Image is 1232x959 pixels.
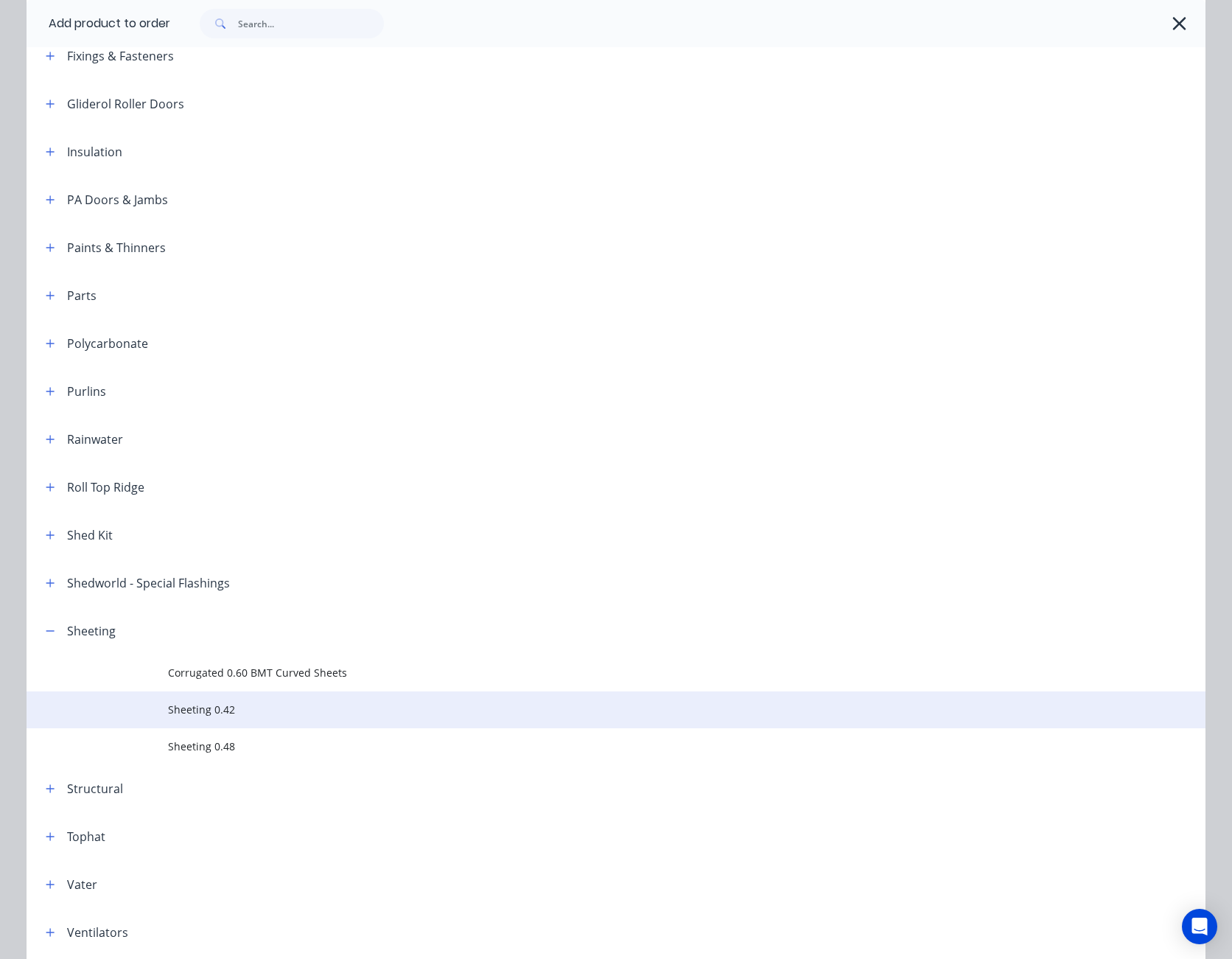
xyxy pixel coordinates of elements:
[168,739,998,754] span: Sheeting 0.48
[67,430,123,448] div: Rainwater
[67,191,168,209] div: PA Doors & Jambs
[238,9,384,38] input: Search...
[67,95,184,113] div: Gliderol Roller Doors
[67,574,230,592] div: Shedworld - Special Flashings
[168,702,998,717] span: Sheeting 0.42
[67,780,123,798] div: Structural
[67,383,106,400] div: Purlins
[67,622,116,640] div: Sheeting
[168,665,998,680] span: Corrugated 0.60 BMT Curved Sheets
[67,876,97,893] div: Vater
[67,239,166,257] div: Paints & Thinners
[67,143,122,161] div: Insulation
[67,478,144,496] div: Roll Top Ridge
[67,335,148,352] div: Polycarbonate
[67,924,128,941] div: Ventilators
[67,828,105,845] div: Tophat
[67,287,97,304] div: Parts
[67,526,113,544] div: Shed Kit
[67,47,174,65] div: Fixings & Fasteners
[1182,909,1217,944] div: Open Intercom Messenger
